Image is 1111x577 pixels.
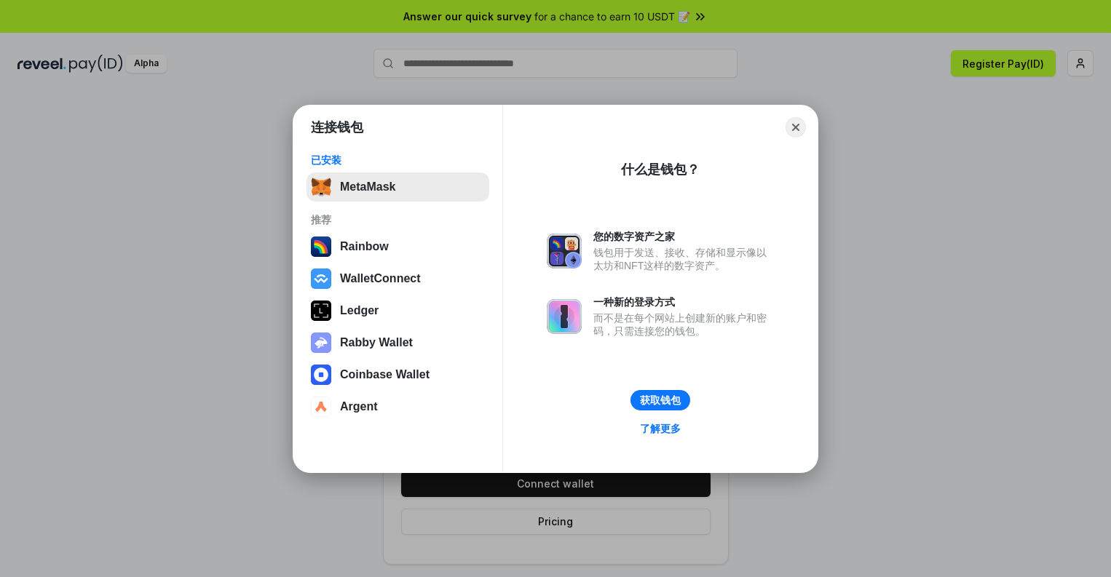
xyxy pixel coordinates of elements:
img: svg+xml,%3Csvg%20width%3D%22120%22%20height%3D%22120%22%20viewBox%3D%220%200%20120%20120%22%20fil... [311,236,331,257]
div: 而不是在每个网站上创建新的账户和密码，只需连接您的钱包。 [593,311,774,338]
button: Argent [307,392,489,421]
div: 一种新的登录方式 [593,295,774,309]
button: 获取钱包 [630,390,690,410]
img: svg+xml,%3Csvg%20xmlns%3D%22http%3A%2F%2Fwww.w3.org%2F2000%2Fsvg%22%20fill%3D%22none%22%20viewBox... [547,299,582,334]
div: Rabby Wallet [340,336,413,349]
div: Rainbow [340,240,389,253]
div: MetaMask [340,180,395,194]
img: svg+xml,%3Csvg%20width%3D%2228%22%20height%3D%2228%22%20viewBox%3D%220%200%2028%2028%22%20fill%3D... [311,397,331,417]
a: 了解更多 [631,419,689,438]
div: Coinbase Wallet [340,368,430,381]
div: WalletConnect [340,272,421,285]
button: WalletConnect [307,264,489,293]
img: svg+xml,%3Csvg%20xmlns%3D%22http%3A%2F%2Fwww.w3.org%2F2000%2Fsvg%22%20fill%3D%22none%22%20viewBox... [311,333,331,353]
h1: 连接钱包 [311,119,363,136]
button: Close [786,117,806,138]
div: 钱包用于发送、接收、存储和显示像以太坊和NFT这样的数字资产。 [593,246,774,272]
button: MetaMask [307,172,489,202]
div: 了解更多 [640,422,681,435]
img: svg+xml,%3Csvg%20width%3D%2228%22%20height%3D%2228%22%20viewBox%3D%220%200%2028%2028%22%20fill%3D... [311,268,331,289]
img: svg+xml,%3Csvg%20width%3D%2228%22%20height%3D%2228%22%20viewBox%3D%220%200%2028%2028%22%20fill%3D... [311,365,331,385]
img: svg+xml,%3Csvg%20fill%3D%22none%22%20height%3D%2233%22%20viewBox%3D%220%200%2035%2033%22%20width%... [311,177,331,197]
div: 您的数字资产之家 [593,230,774,243]
img: svg+xml,%3Csvg%20xmlns%3D%22http%3A%2F%2Fwww.w3.org%2F2000%2Fsvg%22%20fill%3D%22none%22%20viewBox... [547,234,582,268]
button: Rabby Wallet [307,328,489,357]
button: Ledger [307,296,489,325]
div: Ledger [340,304,379,317]
div: Argent [340,400,378,413]
div: 什么是钱包？ [621,161,700,178]
div: 已安装 [311,154,485,167]
div: 推荐 [311,213,485,226]
button: Rainbow [307,232,489,261]
img: svg+xml,%3Csvg%20xmlns%3D%22http%3A%2F%2Fwww.w3.org%2F2000%2Fsvg%22%20width%3D%2228%22%20height%3... [311,301,331,321]
button: Coinbase Wallet [307,360,489,389]
div: 获取钱包 [640,394,681,407]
